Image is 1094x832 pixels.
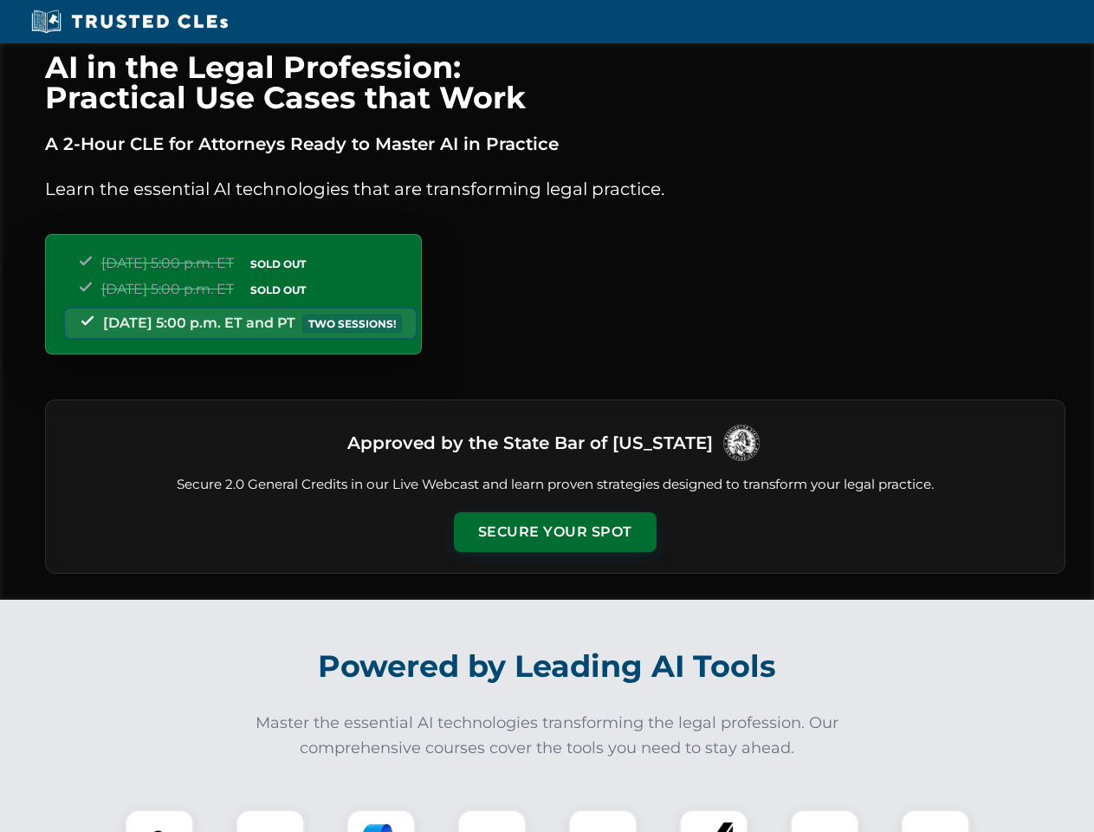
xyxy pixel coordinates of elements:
p: Master the essential AI technologies transforming the legal profession. Our comprehensive courses... [244,711,851,761]
p: Secure 2.0 General Credits in our Live Webcast and learn proven strategies designed to transform ... [67,475,1044,495]
span: SOLD OUT [244,255,312,273]
span: [DATE] 5:00 p.m. ET [101,255,234,271]
span: [DATE] 5:00 p.m. ET [101,281,234,297]
p: A 2-Hour CLE for Attorneys Ready to Master AI in Practice [45,130,1065,158]
p: Learn the essential AI technologies that are transforming legal practice. [45,175,1065,203]
img: Logo [720,421,763,465]
h3: Approved by the State Bar of [US_STATE] [347,427,713,458]
button: Secure Your Spot [454,512,657,552]
span: SOLD OUT [244,281,312,299]
h2: Powered by Leading AI Tools [68,636,1027,697]
h1: AI in the Legal Profession: Practical Use Cases that Work [45,52,1065,113]
img: Trusted CLEs [26,9,233,35]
